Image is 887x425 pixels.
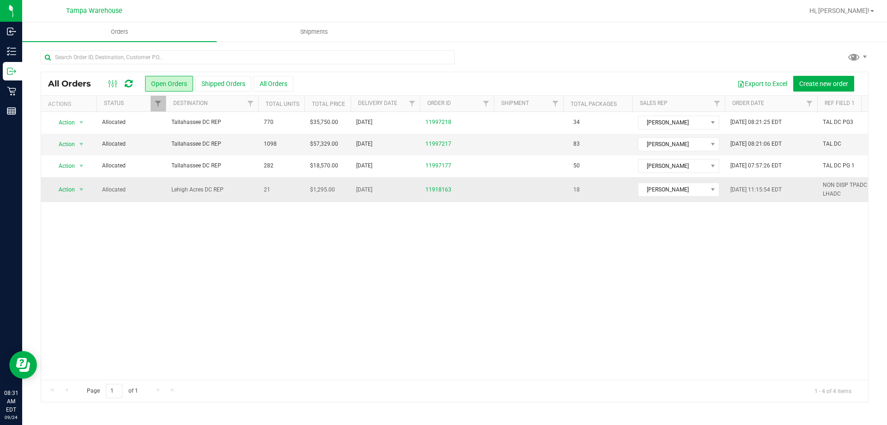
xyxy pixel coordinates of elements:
span: 1098 [264,140,277,148]
a: Filter [548,96,563,111]
span: $57,329.00 [310,140,338,148]
a: Shipments [217,22,411,42]
a: 11997218 [425,118,451,127]
span: [DATE] 08:21:25 EDT [730,118,782,127]
a: Orders [22,22,217,42]
span: Shipments [288,28,340,36]
span: 50 [569,159,584,172]
span: [DATE] [356,161,372,170]
a: 11997217 [425,140,451,148]
a: Status [104,100,124,106]
a: Shipment [501,100,529,106]
a: Total Price [312,101,345,107]
span: [PERSON_NAME] [638,116,707,129]
span: 34 [569,116,584,129]
a: Ref Field 1 [825,100,855,106]
span: [DATE] [356,185,372,194]
button: Create new order [793,76,854,92]
inline-svg: Inbound [7,27,16,36]
span: Tallahassee DC REP [171,161,253,170]
span: select [76,183,87,196]
a: Order ID [427,100,451,106]
span: Action [50,160,75,172]
span: [PERSON_NAME] [638,183,707,196]
span: 21 [264,185,270,194]
a: Filter [151,96,166,111]
span: select [76,160,87,172]
span: All Orders [48,79,100,89]
span: Create new order [799,80,848,87]
span: [PERSON_NAME] [638,138,707,151]
span: TAL DC PG 1 [823,161,855,170]
span: [DATE] 08:21:06 EDT [730,140,782,148]
span: 18 [569,183,584,197]
span: Allocated [102,161,160,170]
button: Export to Excel [731,76,793,92]
inline-svg: Outbound [7,67,16,76]
span: TAL DC PG3 [823,118,853,127]
span: [DATE] [356,140,372,148]
inline-svg: Inventory [7,47,16,56]
a: Total Packages [571,101,617,107]
span: Tallahassee DC REP [171,140,253,148]
span: Allocated [102,140,160,148]
span: [DATE] 07:57:26 EDT [730,161,782,170]
a: Order Date [732,100,764,106]
span: Allocated [102,118,160,127]
inline-svg: Reports [7,106,16,116]
iframe: Resource center [9,351,37,379]
span: [DATE] [356,118,372,127]
span: Action [50,183,75,196]
span: Action [50,138,75,151]
input: 1 [106,384,122,398]
span: Tampa Warehouse [66,7,122,15]
a: Filter [243,96,258,111]
span: Lehigh Acres DC REP [171,185,253,194]
span: TAL DC [823,140,841,148]
span: Tallahassee DC REP [171,118,253,127]
a: 11918163 [425,185,451,194]
a: Filter [405,96,420,111]
a: Destination [173,100,208,106]
span: 83 [569,137,584,151]
span: NON DISP TPADC > LHADC [823,181,881,198]
span: [PERSON_NAME] [638,160,707,172]
p: 09/24 [4,414,18,421]
span: 1 - 4 of 4 items [807,384,859,398]
span: Page of 1 [79,384,146,398]
p: 08:31 AM EDT [4,389,18,414]
input: Search Order ID, Destination, Customer PO... [41,50,455,64]
button: All Orders [254,76,293,92]
button: Shipped Orders [195,76,251,92]
a: Delivery Date [358,100,397,106]
span: select [76,138,87,151]
span: [DATE] 11:15:54 EDT [730,185,782,194]
span: Allocated [102,185,160,194]
span: Hi, [PERSON_NAME]! [809,7,869,14]
span: $35,750.00 [310,118,338,127]
a: Sales Rep [640,100,668,106]
a: Filter [710,96,725,111]
span: 770 [264,118,273,127]
span: $1,295.00 [310,185,335,194]
span: Orders [98,28,141,36]
a: Filter [802,96,817,111]
inline-svg: Retail [7,86,16,96]
span: 282 [264,161,273,170]
button: Open Orders [145,76,193,92]
a: Filter [479,96,494,111]
a: Total Units [266,101,299,107]
a: 11997177 [425,161,451,170]
div: Actions [48,101,93,107]
span: select [76,116,87,129]
span: Action [50,116,75,129]
span: $18,570.00 [310,161,338,170]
